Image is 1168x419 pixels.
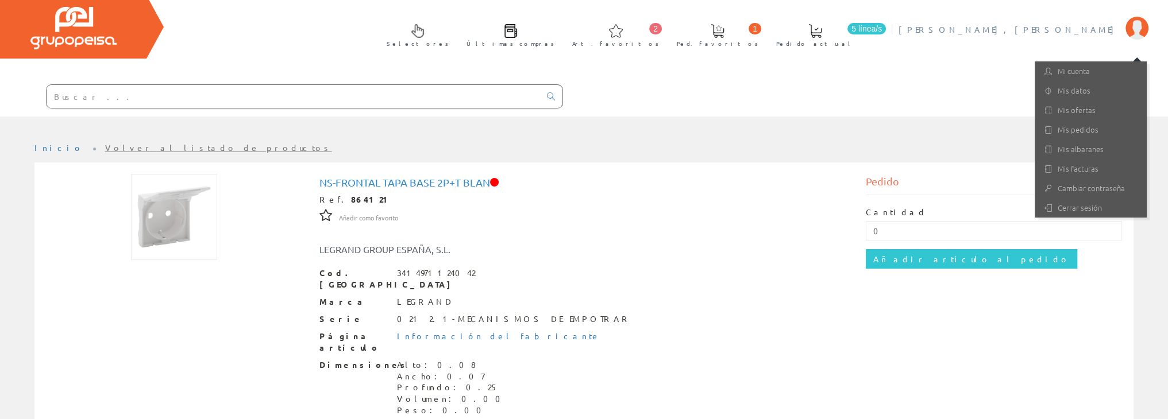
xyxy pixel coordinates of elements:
h1: NS-FRONTAL TAPA BASE 2P+T BLAN [319,177,849,188]
div: Alto: 0.08 [397,359,507,371]
a: Mis facturas [1035,159,1147,179]
div: 3414971124042 [397,267,475,279]
span: Dimensiones [319,359,388,371]
span: 2 [649,23,662,34]
a: Mis albaranes [1035,139,1147,159]
span: Selectores [387,38,449,49]
a: Mis pedidos [1035,120,1147,139]
input: Buscar ... [47,85,540,108]
span: Pedido actual [776,38,854,49]
a: Cambiar contraseña [1035,179,1147,198]
span: Marca [319,296,388,308]
img: Foto artículo NS-FRONTAL TAPA BASE 2P+T BLAN (150x150) [131,174,217,260]
div: Ref. [319,194,849,205]
span: Serie [319,313,388,325]
a: 5 línea/s Pedido actual [765,14,889,54]
strong: 864121 [351,194,393,204]
span: Últimas compras [467,38,554,49]
img: Grupo Peisa [30,7,117,49]
span: Cod. [GEOGRAPHIC_DATA] [319,267,388,290]
div: LEGRAND GROUP ESPAÑA, S.L. [311,243,630,256]
div: Profundo: 0.25 [397,382,507,393]
a: Volver al listado de productos [105,142,332,153]
div: LEGRAND [397,296,453,308]
a: Cerrar sesión [1035,198,1147,218]
span: Página artículo [319,331,388,354]
input: Añadir artículo al pedido [866,249,1077,269]
label: Cantidad [866,207,927,218]
a: Mis ofertas [1035,100,1147,120]
div: Ancho: 0.07 [397,371,507,382]
span: [PERSON_NAME], [PERSON_NAME] [899,24,1120,35]
a: Últimas compras [455,14,560,54]
a: [PERSON_NAME], [PERSON_NAME] [899,14,1148,25]
span: Ped. favoritos [677,38,758,49]
div: 021 2.1-MECANISMOS DE EMPOTRAR [397,313,631,325]
a: Información del fabricante [397,331,600,341]
span: Art. favoritos [572,38,659,49]
a: 1 Ped. favoritos [665,14,764,54]
a: 2 Art. favoritos [561,14,665,54]
div: Peso: 0.00 [397,405,507,416]
a: Inicio [34,142,83,153]
span: 1 [749,23,761,34]
span: 5 línea/s [847,23,886,34]
div: Volumen: 0.00 [397,393,507,405]
div: Pedido [866,174,1122,195]
a: Mis datos [1035,81,1147,100]
a: Mi cuenta [1035,61,1147,81]
a: Añadir como favorito [339,212,398,222]
span: Añadir como favorito [339,214,398,223]
a: Selectores [375,14,454,54]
